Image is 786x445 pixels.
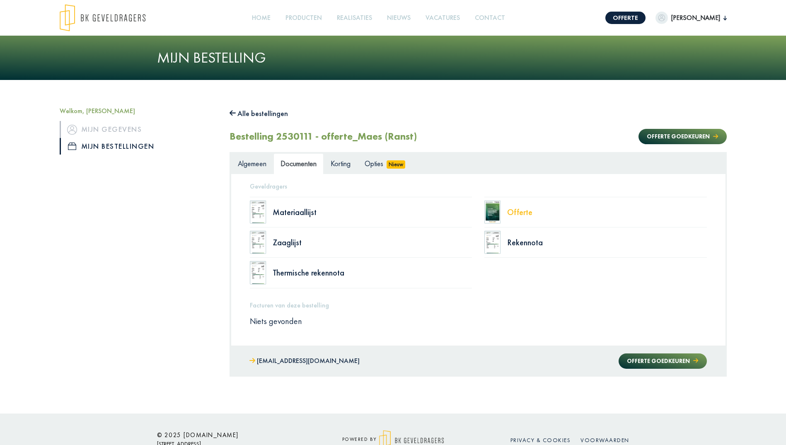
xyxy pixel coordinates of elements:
[507,238,707,247] div: Rekennota
[331,159,351,168] span: Korting
[273,208,472,216] div: Materiaallijst
[282,9,325,27] a: Producten
[250,201,266,224] img: doc
[484,201,501,224] img: doc
[655,12,727,24] button: [PERSON_NAME]
[231,153,726,174] ul: Tabs
[250,182,707,190] h5: Geveldragers
[250,261,266,284] img: doc
[365,159,383,168] span: Opties
[157,431,306,439] h6: © 2025 [DOMAIN_NAME]
[244,316,713,326] div: Niets gevonden
[484,231,501,254] img: doc
[249,355,360,367] a: [EMAIL_ADDRESS][DOMAIN_NAME]
[249,9,274,27] a: Home
[619,353,706,369] button: Offerte goedkeuren
[230,107,288,120] button: Alle bestellingen
[422,9,463,27] a: Vacatures
[60,4,145,31] img: logo
[60,107,217,115] h5: Welkom, [PERSON_NAME]
[281,159,317,168] span: Documenten
[605,12,646,24] a: Offerte
[60,121,217,138] a: iconMijn gegevens
[507,208,707,216] div: Offerte
[580,436,629,444] a: Voorwaarden
[250,301,707,309] h5: Facturen van deze bestelling
[250,231,266,254] img: doc
[230,131,417,143] h2: Bestelling 2530111 - offerte_Maes (Ranst)
[157,49,629,67] h1: Mijn bestelling
[60,138,217,155] a: iconMijn bestellingen
[638,129,726,144] button: Offerte goedkeuren
[387,160,406,169] span: Nieuw
[68,143,76,150] img: icon
[668,13,723,23] span: [PERSON_NAME]
[510,436,571,444] a: Privacy & cookies
[238,159,266,168] span: Algemeen
[384,9,414,27] a: Nieuws
[273,268,472,277] div: Thermische rekennota
[472,9,508,27] a: Contact
[334,9,375,27] a: Realisaties
[655,12,668,24] img: dummypic.png
[67,125,77,135] img: icon
[273,238,472,247] div: Zaaglijst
